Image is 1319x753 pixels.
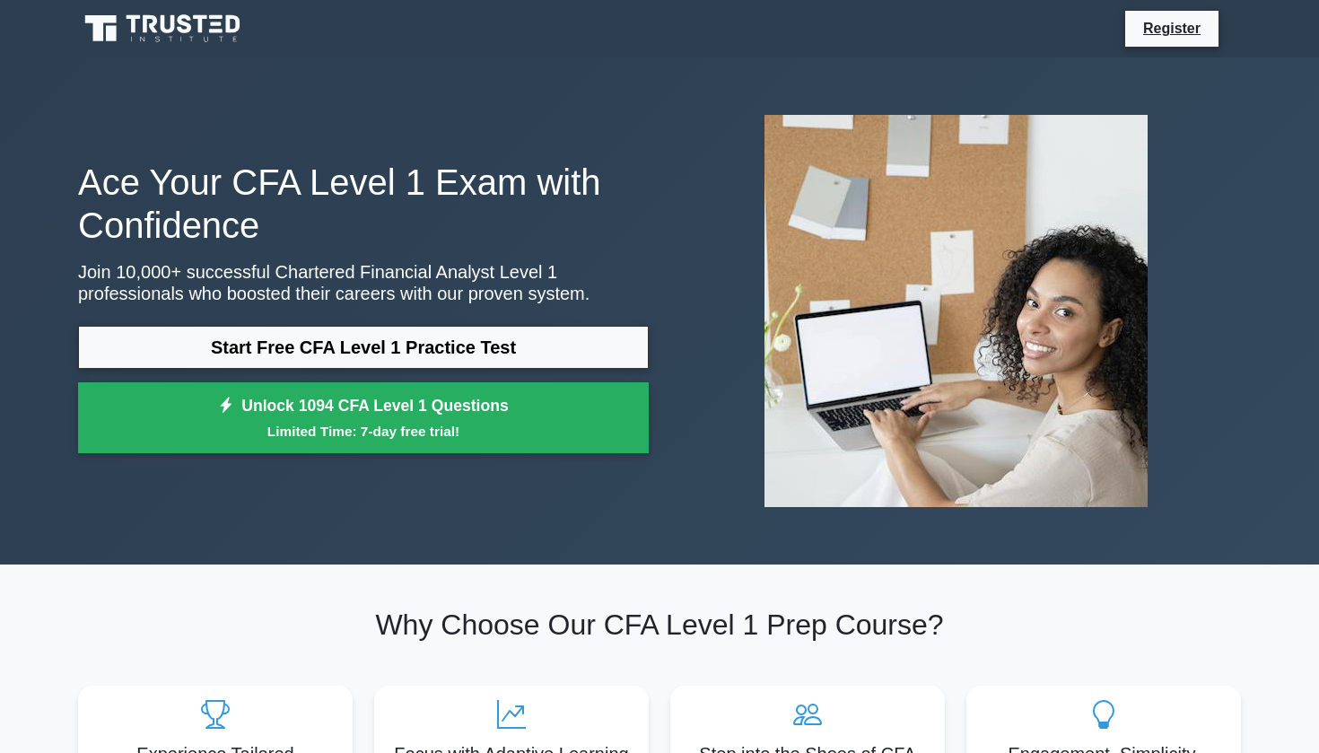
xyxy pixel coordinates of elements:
[1132,17,1211,39] a: Register
[78,326,649,369] a: Start Free CFA Level 1 Practice Test
[78,161,649,247] h1: Ace Your CFA Level 1 Exam with Confidence
[78,382,649,454] a: Unlock 1094 CFA Level 1 QuestionsLimited Time: 7-day free trial!
[78,261,649,304] p: Join 10,000+ successful Chartered Financial Analyst Level 1 professionals who boosted their caree...
[78,608,1241,642] h2: Why Choose Our CFA Level 1 Prep Course?
[100,421,626,442] small: Limited Time: 7-day free trial!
